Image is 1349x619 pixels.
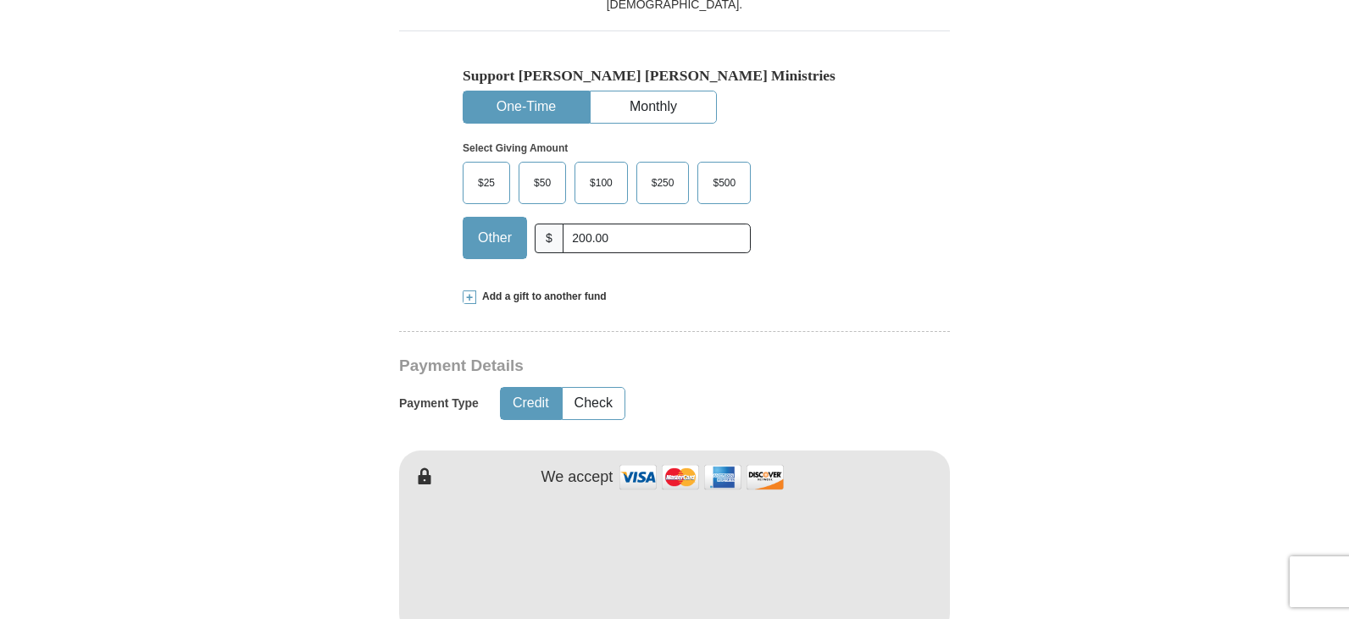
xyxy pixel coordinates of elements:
[463,142,568,154] strong: Select Giving Amount
[469,225,520,251] span: Other
[476,290,607,304] span: Add a gift to another fund
[399,396,479,411] h5: Payment Type
[541,468,613,487] h4: We accept
[535,224,563,253] span: $
[525,170,559,196] span: $50
[617,459,786,495] img: credit cards accepted
[643,170,683,196] span: $250
[501,388,561,419] button: Credit
[704,170,744,196] span: $500
[563,388,625,419] button: Check
[463,67,886,85] h5: Support [PERSON_NAME] [PERSON_NAME] Ministries
[581,170,621,196] span: $100
[399,356,831,376] h3: Payment Details
[563,224,751,253] input: Other Amount
[464,91,589,123] button: One-Time
[469,170,503,196] span: $25
[591,91,716,123] button: Monthly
